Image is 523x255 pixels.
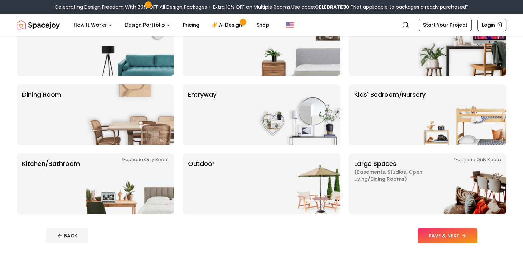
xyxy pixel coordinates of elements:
img: Office [418,15,506,76]
nav: Global [17,14,506,36]
span: ( Basements, Studios, Open living/dining rooms ) [354,169,441,182]
img: Outdoor [252,153,340,214]
a: Pricing [177,18,205,32]
img: Dining Room [86,84,174,145]
img: Bedroom [252,15,340,76]
img: entryway [252,84,340,145]
span: Use code: [291,3,349,10]
a: Shop [251,18,275,32]
a: Start Your Project [419,19,472,31]
a: Spacejoy [17,18,60,32]
nav: Main [68,18,275,32]
p: Dining Room [22,90,61,140]
p: entryway [188,90,216,140]
div: Celebrating Design Freedom With 30% OFF All Design Packages + Extra 10% OFF on Multiple Rooms. [55,3,468,10]
button: How It Works [68,18,118,32]
button: Design Portfolio [119,18,176,32]
button: SAVE & NEXT [418,228,477,243]
p: Large Spaces [354,159,441,209]
b: CELEBRATE30 [315,3,349,10]
img: Kitchen/Bathroom *Euphoria Only [86,153,174,214]
img: Spacejoy Logo [17,18,60,32]
img: Large Spaces *Euphoria Only [418,153,506,214]
span: *Not applicable to packages already purchased* [349,3,468,10]
p: Office [354,21,373,70]
p: Bedroom [188,21,217,70]
a: Login [477,19,506,31]
img: Living Room [86,15,174,76]
p: Living Room [22,21,59,70]
p: Kids' Bedroom/Nursery [354,90,426,140]
a: AI Design [206,18,250,32]
p: Outdoor [188,159,215,209]
p: Kitchen/Bathroom [22,159,80,209]
img: Kids' Bedroom/Nursery [418,84,506,145]
button: BACK [46,228,88,243]
img: United States [286,21,294,29]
